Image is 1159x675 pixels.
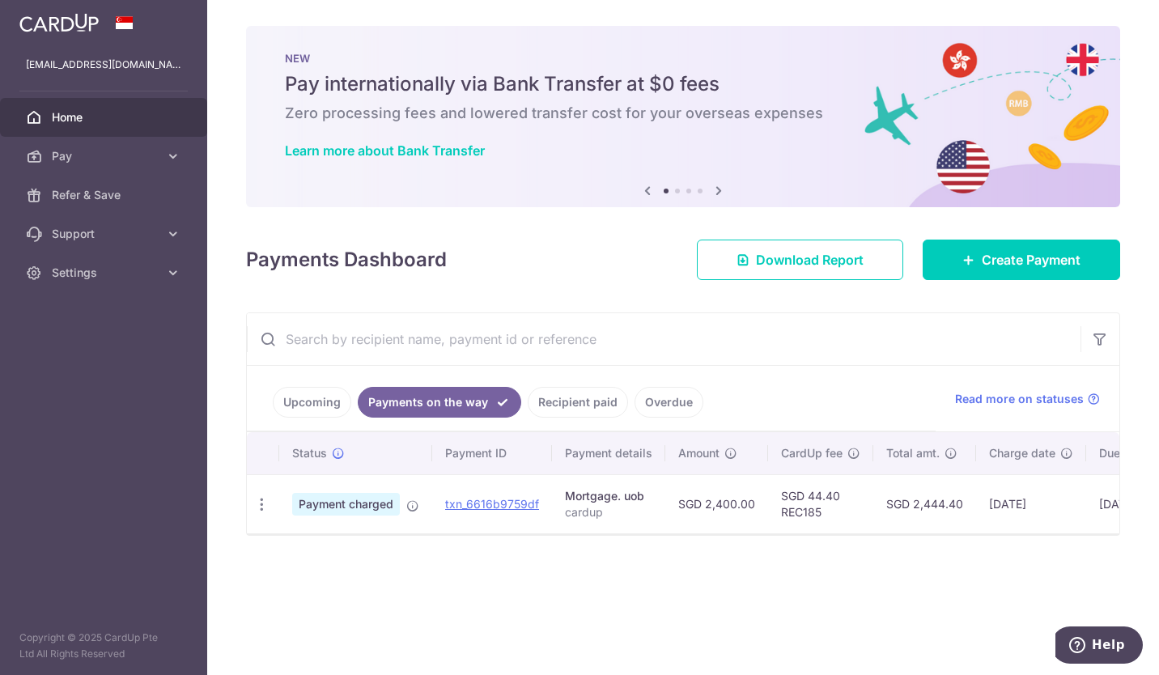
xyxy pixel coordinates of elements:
[665,474,768,533] td: SGD 2,400.00
[285,71,1081,97] h5: Pay internationally via Bank Transfer at $0 fees
[873,474,976,533] td: SGD 2,444.40
[246,26,1120,207] img: Bank transfer banner
[982,250,1080,270] span: Create Payment
[52,187,159,203] span: Refer & Save
[445,497,539,511] a: txn_6616b9759df
[292,493,400,516] span: Payment charged
[19,13,99,32] img: CardUp
[976,474,1086,533] td: [DATE]
[358,387,521,418] a: Payments on the way
[1055,626,1143,667] iframe: Opens a widget where you can find more information
[273,387,351,418] a: Upcoming
[552,432,665,474] th: Payment details
[923,240,1120,280] a: Create Payment
[955,391,1084,407] span: Read more on statuses
[565,504,652,520] p: cardup
[292,445,327,461] span: Status
[1099,445,1148,461] span: Due date
[52,265,159,281] span: Settings
[635,387,703,418] a: Overdue
[756,250,864,270] span: Download Report
[565,488,652,504] div: Mortgage. uob
[26,57,181,73] p: [EMAIL_ADDRESS][DOMAIN_NAME]
[285,52,1081,65] p: NEW
[52,226,159,242] span: Support
[285,104,1081,123] h6: Zero processing fees and lowered transfer cost for your overseas expenses
[697,240,903,280] a: Download Report
[781,445,843,461] span: CardUp fee
[989,445,1055,461] span: Charge date
[52,148,159,164] span: Pay
[678,445,720,461] span: Amount
[955,391,1100,407] a: Read more on statuses
[285,142,485,159] a: Learn more about Bank Transfer
[432,432,552,474] th: Payment ID
[246,245,447,274] h4: Payments Dashboard
[886,445,940,461] span: Total amt.
[52,109,159,125] span: Home
[528,387,628,418] a: Recipient paid
[768,474,873,533] td: SGD 44.40 REC185
[247,313,1080,365] input: Search by recipient name, payment id or reference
